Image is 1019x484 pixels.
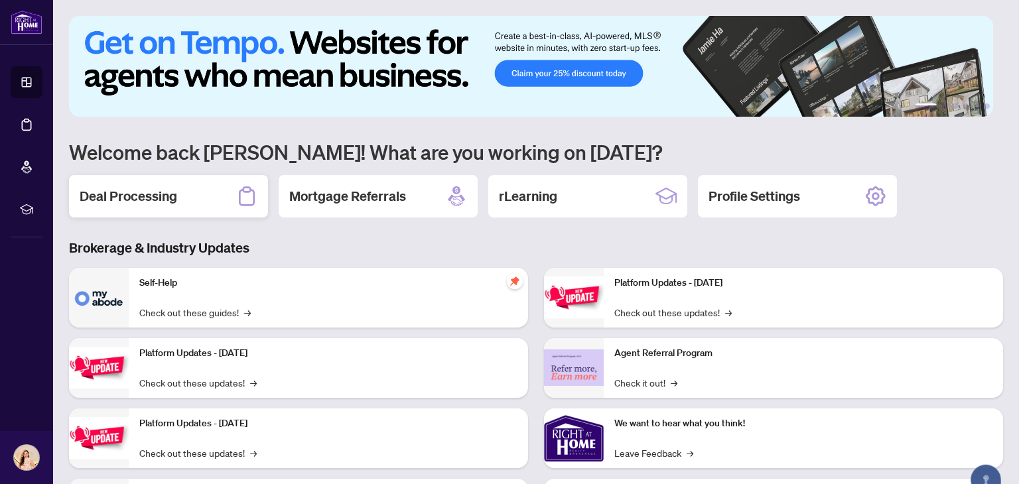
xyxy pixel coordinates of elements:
a: Check out these guides!→ [139,305,251,320]
button: 6 [985,103,990,109]
img: Profile Icon [14,445,39,470]
button: 2 [942,103,947,109]
a: Leave Feedback→ [614,446,693,460]
a: Check out these updates!→ [614,305,732,320]
h2: Profile Settings [709,187,800,206]
h2: rLearning [499,187,557,206]
button: 1 [916,103,937,109]
span: → [687,446,693,460]
a: Check it out!→ [614,375,677,390]
span: → [671,375,677,390]
p: We want to hear what you think! [614,416,992,431]
span: → [725,305,732,320]
h2: Mortgage Referrals [289,187,406,206]
p: Platform Updates - [DATE] [614,276,992,290]
img: Platform Updates - July 21, 2025 [69,417,129,459]
span: → [250,375,257,390]
p: Self-Help [139,276,517,290]
span: → [244,305,251,320]
span: pushpin [507,273,523,289]
p: Platform Updates - [DATE] [139,416,517,431]
a: Check out these updates!→ [139,446,257,460]
p: Agent Referral Program [614,346,992,361]
h1: Welcome back [PERSON_NAME]! What are you working on [DATE]? [69,139,1003,164]
img: Self-Help [69,268,129,328]
button: 5 [974,103,979,109]
p: Platform Updates - [DATE] [139,346,517,361]
img: Slide 0 [69,16,993,117]
img: Platform Updates - September 16, 2025 [69,347,129,389]
button: 3 [953,103,958,109]
span: → [250,446,257,460]
button: Open asap [966,438,1006,477]
h3: Brokerage & Industry Updates [69,239,1003,257]
a: Check out these updates!→ [139,375,257,390]
img: We want to hear what you think! [544,408,604,468]
h2: Deal Processing [80,187,177,206]
button: 4 [963,103,969,109]
img: logo [11,10,42,34]
img: Platform Updates - June 23, 2025 [544,276,604,318]
img: Agent Referral Program [544,349,604,386]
